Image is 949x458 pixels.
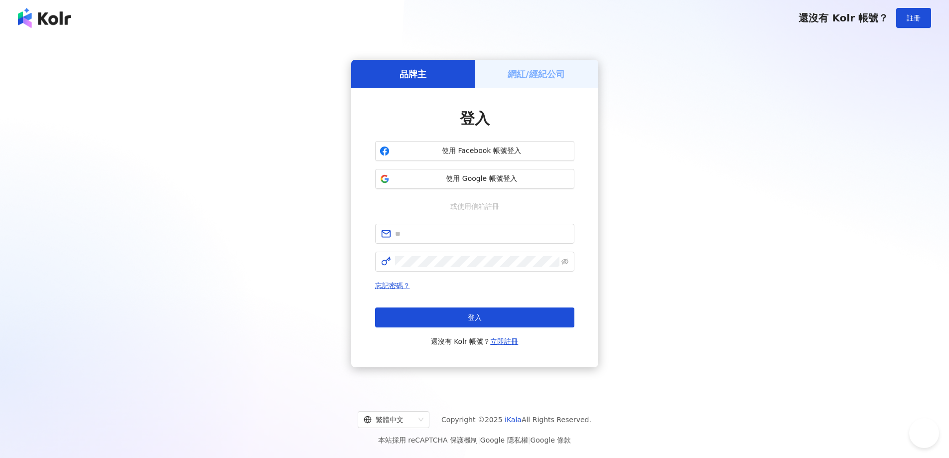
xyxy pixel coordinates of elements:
[530,436,571,444] a: Google 條款
[431,335,519,347] span: 還沒有 Kolr 帳號？
[394,174,570,184] span: 使用 Google 帳號登入
[480,436,528,444] a: Google 隱私權
[460,110,490,127] span: 登入
[799,12,888,24] span: 還沒有 Kolr 帳號？
[896,8,931,28] button: 註冊
[561,258,568,265] span: eye-invisible
[508,68,565,80] h5: 網紅/經紀公司
[443,201,506,212] span: 或使用信箱註冊
[364,412,414,428] div: 繁體中文
[478,436,480,444] span: |
[528,436,531,444] span: |
[441,414,591,426] span: Copyright © 2025 All Rights Reserved.
[909,418,939,448] iframe: Help Scout Beacon - Open
[400,68,426,80] h5: 品牌主
[468,313,482,321] span: 登入
[394,146,570,156] span: 使用 Facebook 帳號登入
[375,169,574,189] button: 使用 Google 帳號登入
[490,337,518,345] a: 立即註冊
[378,434,571,446] span: 本站採用 reCAPTCHA 保護機制
[505,416,522,424] a: iKala
[375,282,410,290] a: 忘記密碼？
[18,8,71,28] img: logo
[375,307,574,327] button: 登入
[375,141,574,161] button: 使用 Facebook 帳號登入
[907,14,921,22] span: 註冊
